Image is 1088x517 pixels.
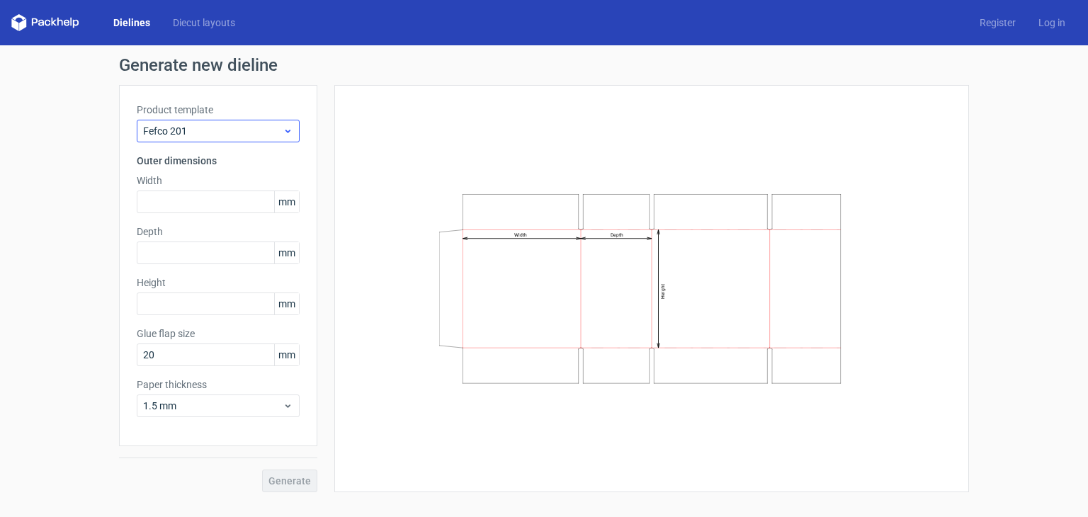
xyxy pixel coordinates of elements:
[137,154,300,168] h3: Outer dimensions
[137,377,300,392] label: Paper thickness
[137,275,300,290] label: Height
[143,399,283,413] span: 1.5 mm
[274,191,299,212] span: mm
[274,293,299,314] span: mm
[1027,16,1077,30] a: Log in
[137,103,300,117] label: Product template
[274,344,299,365] span: mm
[137,326,300,341] label: Glue flap size
[119,57,969,74] h1: Generate new dieline
[143,124,283,138] span: Fefco 201
[161,16,246,30] a: Diecut layouts
[660,284,666,299] text: Height
[137,174,300,188] label: Width
[137,225,300,239] label: Depth
[968,16,1027,30] a: Register
[514,232,527,238] text: Width
[274,242,299,263] span: mm
[611,232,623,238] text: Depth
[102,16,161,30] a: Dielines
